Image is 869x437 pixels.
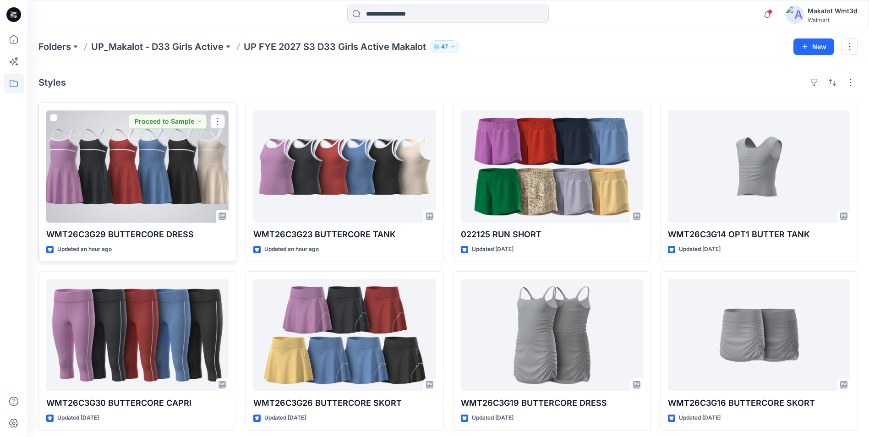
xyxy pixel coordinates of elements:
[441,42,448,52] p: 47
[253,397,436,410] p: WMT26C3G26 BUTTERCORE SKORT
[57,245,112,254] p: Updated an hour ago
[244,40,426,53] p: UP FYE 2027 S3 D33 Girls Active Makalot
[461,397,643,410] p: WMT26C3G19 BUTTERCORE DRESS
[472,413,514,423] p: Updated [DATE]
[264,245,319,254] p: Updated an hour ago
[430,40,459,53] button: 47
[786,5,804,24] img: avatar
[668,279,850,391] a: WMT26C3G16 BUTTERCORE SKORT
[46,228,229,241] p: WMT26C3G29 BUTTERCORE DRESS
[57,413,99,423] p: Updated [DATE]
[253,228,436,241] p: WMT26C3G23 BUTTERCORE TANK
[793,38,834,55] button: New
[264,413,306,423] p: Updated [DATE]
[472,245,514,254] p: Updated [DATE]
[679,413,721,423] p: Updated [DATE]
[808,5,858,16] div: Makalot Wmt3d
[46,397,229,410] p: WMT26C3G30 BUTTERCORE CAPRI
[91,40,224,53] a: UP_Makalot - D33 Girls Active
[668,110,850,223] a: WMT26C3G14 OPT1 BUTTER TANK
[38,40,71,53] a: Folders
[38,77,66,88] h4: Styles
[461,110,643,223] a: 022125 RUN SHORT
[668,228,850,241] p: WMT26C3G14 OPT1 BUTTER TANK
[668,397,850,410] p: WMT26C3G16 BUTTERCORE SKORT
[461,279,643,391] a: WMT26C3G19 BUTTERCORE DRESS
[46,110,229,223] a: WMT26C3G29 BUTTERCORE DRESS
[808,16,858,23] div: Walmart
[253,110,436,223] a: WMT26C3G23 BUTTERCORE TANK
[253,279,436,391] a: WMT26C3G26 BUTTERCORE SKORT
[46,279,229,391] a: WMT26C3G30 BUTTERCORE CAPRI
[461,228,643,241] p: 022125 RUN SHORT
[679,245,721,254] p: Updated [DATE]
